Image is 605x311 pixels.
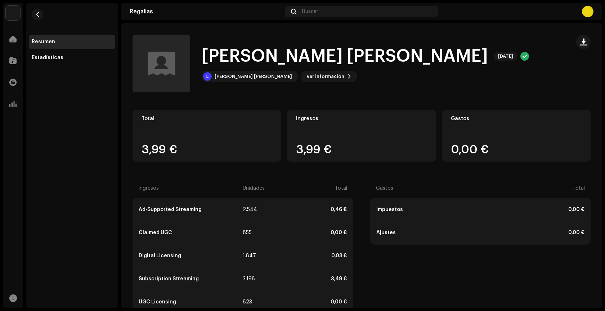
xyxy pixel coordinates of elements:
div: 1.847 [243,253,263,259]
span: [DATE] [494,52,517,61]
div: 0,03 € [265,253,347,259]
span: Buscar [302,9,318,14]
div: Regalías [130,9,282,14]
div: Digital Licensing [139,253,241,259]
div: 823 [243,299,263,305]
re-o-card-value: Total [133,110,281,162]
img: 297a105e-aa6c-4183-9ff4-27133c00f2e2 [6,6,20,20]
button: Ver información [301,71,357,82]
div: 3.198 [243,276,263,282]
div: Unidades [243,185,264,191]
div: Total [265,185,347,191]
re-m-nav-item: Resumen [29,35,115,49]
h1: [PERSON_NAME] [PERSON_NAME] [202,45,488,68]
div: Ingresos [138,185,241,191]
div: 0,00 € [265,299,347,305]
div: L [203,72,212,81]
div: 855 [243,230,263,236]
re-m-nav-item: Estadísticas [29,51,115,65]
div: Total [481,185,585,191]
span: Ver información [306,69,344,84]
div: Estadísticas [32,55,63,61]
div: 2.544 [243,207,263,213]
div: Subscription Streaming [139,276,241,282]
re-o-card-value: Gastos [442,110,591,162]
div: 0,00 € [481,230,584,236]
div: Gastos [376,185,480,191]
div: Ad-Supported Streaming [139,207,241,213]
div: Impuestos [376,207,480,213]
div: Ingresos [296,116,427,122]
div: 0,00 € [265,230,347,236]
div: L [582,6,593,17]
div: UGC Licensing [139,299,241,305]
div: Resumen [32,39,55,45]
re-o-card-value: Ingresos [287,110,436,162]
div: [PERSON_NAME] [PERSON_NAME] [215,74,292,79]
div: Total [142,116,272,122]
div: Claimed UGC [139,230,241,236]
div: 3,49 € [265,276,347,282]
div: Gastos [451,116,582,122]
div: 0,00 € [481,207,584,213]
div: Ajustes [376,230,480,236]
div: 0,46 € [265,207,347,213]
